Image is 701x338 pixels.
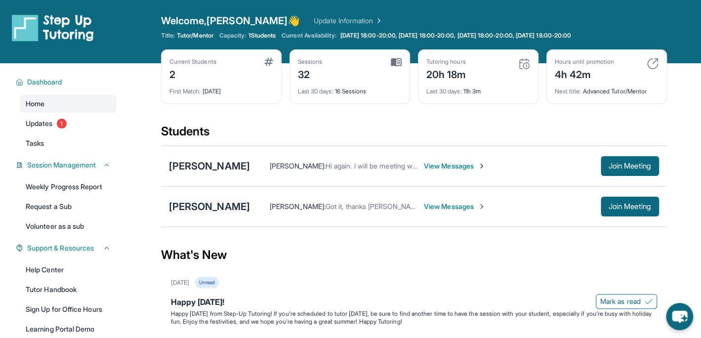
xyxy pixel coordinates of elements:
div: 4h 42m [555,66,614,82]
a: Help Center [20,261,117,279]
button: chat-button [666,303,693,330]
span: Tasks [26,138,44,148]
span: First Match : [169,87,201,95]
img: card [518,58,530,70]
div: 20h 18m [426,66,466,82]
span: View Messages [424,161,486,171]
span: [DATE] 18:00-20:00, [DATE] 18:00-20:00, [DATE] 18:00-20:00, [DATE] 18:00-20:00 [340,32,571,40]
img: card [647,58,659,70]
button: Mark as read [596,294,657,309]
div: Sessions [298,58,323,66]
div: Current Students [169,58,216,66]
button: Session Management [23,160,111,170]
img: Mark as read [645,297,653,305]
a: Tutor Handbook [20,281,117,298]
span: Capacity: [219,32,247,40]
a: Learning Portal Demo [20,320,117,338]
div: 11h 3m [426,82,530,95]
a: Request a Sub [20,198,117,215]
img: card [264,58,273,66]
span: Current Availability: [282,32,336,40]
a: [DATE] 18:00-20:00, [DATE] 18:00-20:00, [DATE] 18:00-20:00, [DATE] 18:00-20:00 [338,32,573,40]
span: Last 30 days : [426,87,462,95]
img: Chevron-Right [478,203,486,211]
span: Session Management [27,160,96,170]
button: Join Meeting [601,156,659,176]
div: Students [161,124,667,145]
div: [DATE] [169,82,273,95]
button: Dashboard [23,77,111,87]
span: [PERSON_NAME] : [270,162,326,170]
div: What's New [161,233,667,277]
button: Join Meeting [601,197,659,216]
img: Chevron-Right [478,162,486,170]
a: Updates1 [20,115,117,132]
button: Support & Resources [23,243,111,253]
span: Title: [161,32,175,40]
span: Next title : [555,87,581,95]
div: [DATE] [171,279,189,287]
img: Chevron Right [373,16,383,26]
img: logo [12,14,94,42]
a: Weekly Progress Report [20,178,117,196]
span: 1 [57,119,67,128]
a: Home [20,95,117,113]
span: Welcome, [PERSON_NAME] 👋 [161,14,300,28]
span: Join Meeting [609,204,651,210]
div: Advanced Tutor/Mentor [555,82,659,95]
span: 1 Students [248,32,276,40]
span: Home [26,99,44,109]
div: [PERSON_NAME] [169,200,250,213]
div: [PERSON_NAME] [169,159,250,173]
p: Happy [DATE] from Step-Up Tutoring! If you're scheduled to tutor [DATE], be sure to find another ... [171,310,657,326]
a: Sign Up for Office Hours [20,300,117,318]
a: Tasks [20,134,117,152]
span: Dashboard [27,77,62,87]
span: Tutor/Mentor [177,32,213,40]
div: 32 [298,66,323,82]
span: Support & Resources [27,243,94,253]
span: Updates [26,119,53,128]
div: Unread [195,277,219,288]
a: Update Information [314,16,383,26]
span: View Messages [424,202,486,211]
span: Mark as read [600,296,641,306]
div: 16 Sessions [298,82,402,95]
a: Volunteer as a sub [20,217,117,235]
span: Got it, thanks [PERSON_NAME]! [326,202,424,211]
span: Last 30 days : [298,87,333,95]
div: Hours until promotion [555,58,614,66]
span: Join Meeting [609,163,651,169]
div: Happy [DATE]! [171,296,657,310]
div: 2 [169,66,216,82]
span: [PERSON_NAME] : [270,202,326,211]
div: Tutoring hours [426,58,466,66]
img: card [391,58,402,67]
